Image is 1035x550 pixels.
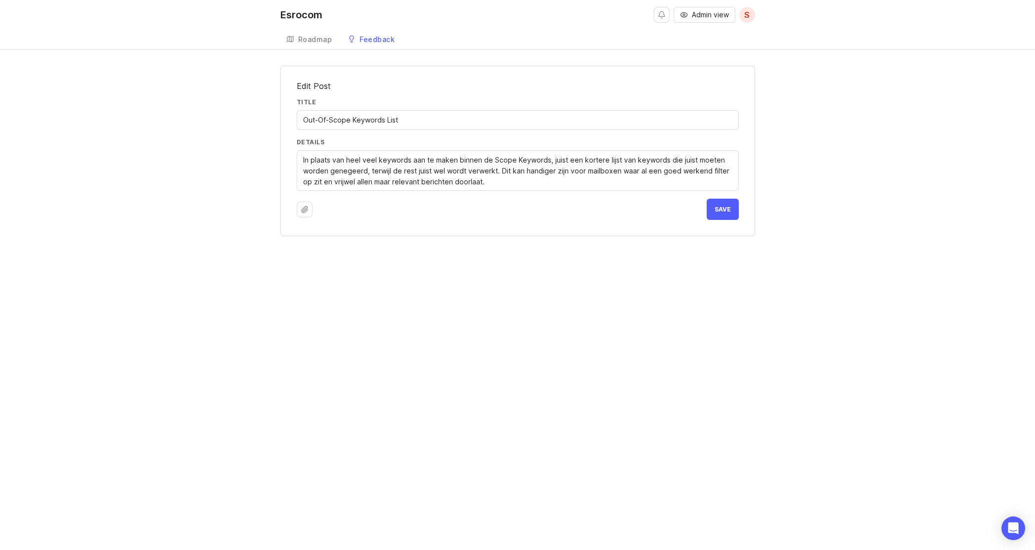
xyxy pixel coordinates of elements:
[739,7,755,23] button: S
[297,82,739,90] h1: Edit Post
[280,30,338,50] a: Roadmap
[674,7,735,23] button: Admin view
[744,9,750,21] span: S
[303,115,732,126] input: Short, descriptive title
[297,138,739,146] label: Details
[360,36,395,43] div: Feedback
[707,199,739,220] button: Save
[297,98,739,106] label: Title
[297,202,313,217] button: Upload file
[1001,516,1025,540] div: Open Intercom Messenger
[280,10,322,20] div: Esrocom
[298,36,332,43] div: Roadmap
[654,7,670,23] button: Notifications
[303,155,732,187] textarea: In plaats van heel veel keywords aan te maken binnen de Scope Keywords, juist een kortere lijst v...
[715,206,731,213] span: Save
[342,30,401,50] a: Feedback
[692,10,729,20] span: Admin view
